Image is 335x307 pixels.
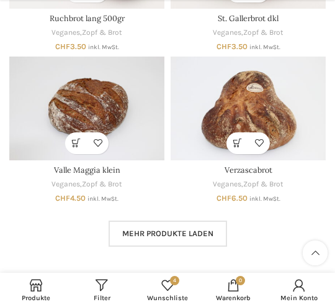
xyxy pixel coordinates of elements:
a: Zopf & Brot [82,179,122,190]
span: Mein Konto [272,294,326,302]
span: Warenkorb [207,294,260,302]
small: inkl. MwSt. [249,44,280,51]
span: Wunschliste [141,294,194,302]
span: Produkte [9,294,63,302]
bdi: 3.50 [217,42,248,51]
a: Produkte [3,276,69,304]
span: Mehr Produkte laden [122,229,213,239]
a: Zopf & Brot [243,179,284,190]
a: Zopf & Brot [243,27,284,38]
span: CHF [55,193,70,203]
bdi: 4.50 [55,193,86,203]
span: 0 [236,276,245,285]
div: , [9,27,164,38]
a: Veganes [51,27,80,38]
span: 4 [170,276,179,285]
a: Verzascabrot [171,57,326,160]
a: Veganes [213,179,241,190]
div: , [171,27,326,38]
a: St. Gallerbrot dkl [218,13,279,23]
a: 0 Warenkorb [200,276,266,304]
div: , [171,179,326,190]
a: Mehr Produkte laden [109,221,227,247]
span: CHF [217,193,231,203]
small: inkl. MwSt. [249,195,280,203]
a: Scroll to top button [303,241,328,265]
div: , [9,179,164,190]
a: Valle Maggia klein [9,57,164,160]
a: Zopf & Brot [82,27,122,38]
bdi: 3.50 [55,42,86,51]
a: Ruchbrot lang 500gr [50,13,125,23]
a: Mein Konto [266,276,332,304]
a: In den Warenkorb legen: „Verzascabrot“ [226,132,248,154]
div: My cart [200,276,266,304]
a: Veganes [213,27,241,38]
small: inkl. MwSt. [87,195,118,203]
span: CHF [55,42,70,51]
a: Veganes [51,179,80,190]
a: Filter [69,276,135,304]
a: Verzascabrot [225,165,272,175]
span: CHF [217,42,231,51]
small: inkl. MwSt. [88,44,119,51]
a: 4 Wunschliste [135,276,200,304]
span: Filter [75,294,128,302]
a: Valle Maggia klein [54,165,120,175]
a: In den Warenkorb legen: „Valle Maggia klein“ [65,132,87,154]
div: Meine Wunschliste [135,276,200,304]
bdi: 6.50 [217,193,248,203]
